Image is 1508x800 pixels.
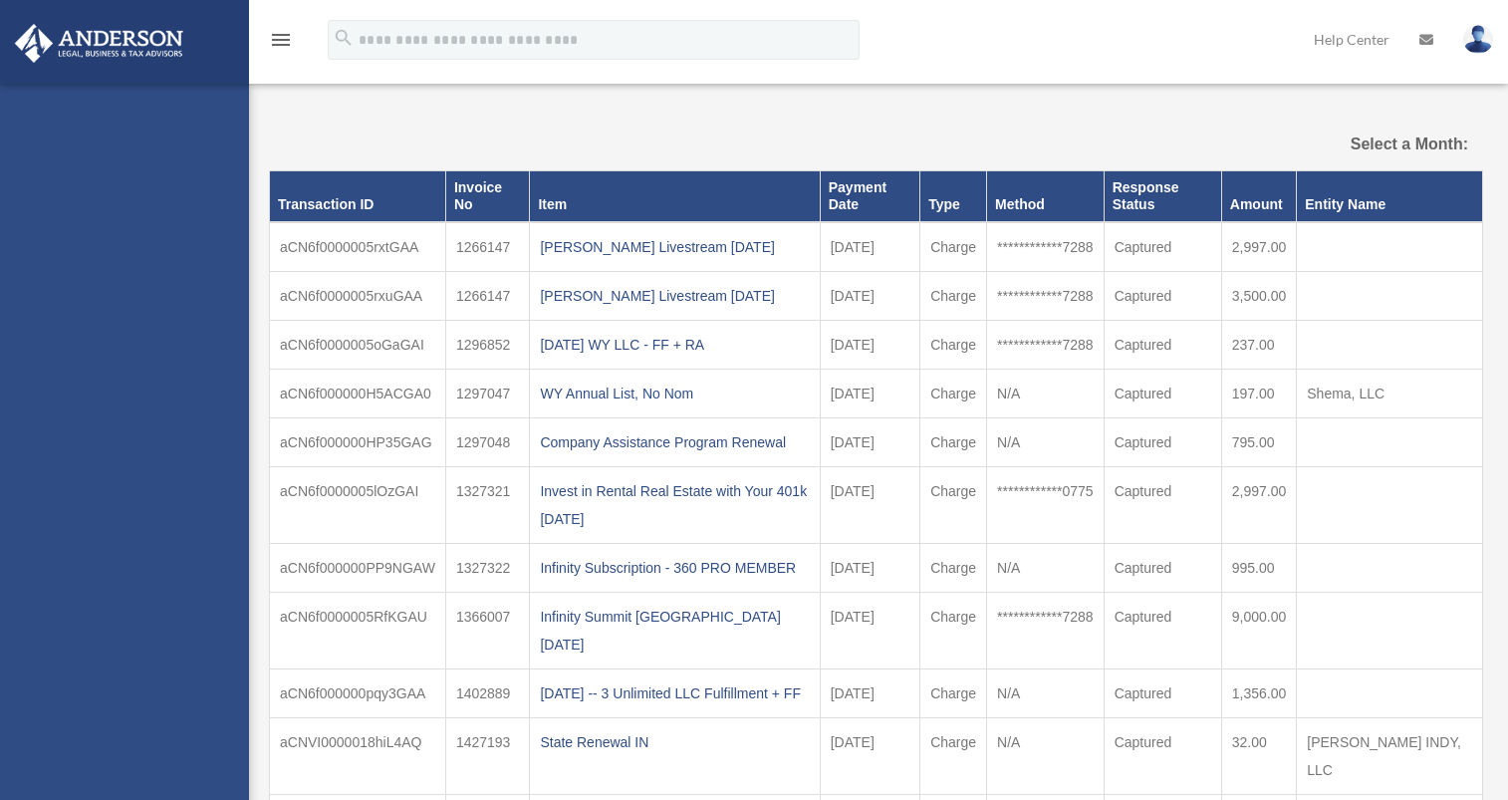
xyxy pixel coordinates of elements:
[987,171,1105,222] th: Method
[445,271,530,320] td: 1266147
[1297,717,1483,794] td: [PERSON_NAME] INDY, LLC
[820,320,919,369] td: [DATE]
[333,27,355,49] i: search
[270,668,446,717] td: aCN6f000000pqy3GAA
[1297,171,1483,222] th: Entity Name
[920,717,987,794] td: Charge
[820,668,919,717] td: [DATE]
[445,320,530,369] td: 1296852
[445,466,530,543] td: 1327321
[445,369,530,417] td: 1297047
[540,554,809,582] div: Infinity Subscription - 360 PRO MEMBER
[1296,131,1468,158] label: Select a Month:
[1104,417,1221,466] td: Captured
[920,171,987,222] th: Type
[270,171,446,222] th: Transaction ID
[270,222,446,272] td: aCN6f0000005rxtGAA
[540,380,809,407] div: WY Annual List, No Nom
[445,417,530,466] td: 1297048
[1221,320,1297,369] td: 237.00
[530,171,820,222] th: Item
[270,271,446,320] td: aCN6f0000005rxuGAA
[820,222,919,272] td: [DATE]
[920,320,987,369] td: Charge
[540,233,809,261] div: [PERSON_NAME] Livestream [DATE]
[920,466,987,543] td: Charge
[540,331,809,359] div: [DATE] WY LLC - FF + RA
[1463,25,1493,54] img: User Pic
[1221,668,1297,717] td: 1,356.00
[1104,592,1221,668] td: Captured
[445,717,530,794] td: 1427193
[1221,543,1297,592] td: 995.00
[445,222,530,272] td: 1266147
[445,668,530,717] td: 1402889
[820,171,919,222] th: Payment Date
[270,417,446,466] td: aCN6f000000HP35GAG
[1221,369,1297,417] td: 197.00
[1104,369,1221,417] td: Captured
[820,369,919,417] td: [DATE]
[1221,222,1297,272] td: 2,997.00
[540,477,809,533] div: Invest in Rental Real Estate with Your 401k [DATE]
[820,466,919,543] td: [DATE]
[269,28,293,52] i: menu
[445,171,530,222] th: Invoice No
[1104,320,1221,369] td: Captured
[1221,592,1297,668] td: 9,000.00
[1104,466,1221,543] td: Captured
[987,717,1105,794] td: N/A
[1297,369,1483,417] td: Shema, LLC
[820,543,919,592] td: [DATE]
[987,668,1105,717] td: N/A
[820,271,919,320] td: [DATE]
[269,35,293,52] a: menu
[445,543,530,592] td: 1327322
[540,679,809,707] div: [DATE] -- 3 Unlimited LLC Fulfillment + FF
[1104,668,1221,717] td: Captured
[920,271,987,320] td: Charge
[1221,466,1297,543] td: 2,997.00
[540,603,809,659] div: Infinity Summit [GEOGRAPHIC_DATA] [DATE]
[1104,717,1221,794] td: Captured
[270,717,446,794] td: aCNVI0000018hiL4AQ
[270,369,446,417] td: aCN6f000000H5ACGA0
[1104,543,1221,592] td: Captured
[270,320,446,369] td: aCN6f0000005oGaGAI
[987,543,1105,592] td: N/A
[270,543,446,592] td: aCN6f000000PP9NGAW
[920,417,987,466] td: Charge
[270,592,446,668] td: aCN6f0000005RfKGAU
[920,668,987,717] td: Charge
[1221,171,1297,222] th: Amount
[820,717,919,794] td: [DATE]
[987,369,1105,417] td: N/A
[1104,171,1221,222] th: Response Status
[270,466,446,543] td: aCN6f0000005lOzGAI
[1104,271,1221,320] td: Captured
[540,728,809,756] div: State Renewal IN
[820,417,919,466] td: [DATE]
[920,369,987,417] td: Charge
[9,24,189,63] img: Anderson Advisors Platinum Portal
[540,428,809,456] div: Company Assistance Program Renewal
[920,222,987,272] td: Charge
[820,592,919,668] td: [DATE]
[1104,222,1221,272] td: Captured
[987,417,1105,466] td: N/A
[920,543,987,592] td: Charge
[920,592,987,668] td: Charge
[1221,417,1297,466] td: 795.00
[1221,717,1297,794] td: 32.00
[1221,271,1297,320] td: 3,500.00
[540,282,809,310] div: [PERSON_NAME] Livestream [DATE]
[445,592,530,668] td: 1366007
